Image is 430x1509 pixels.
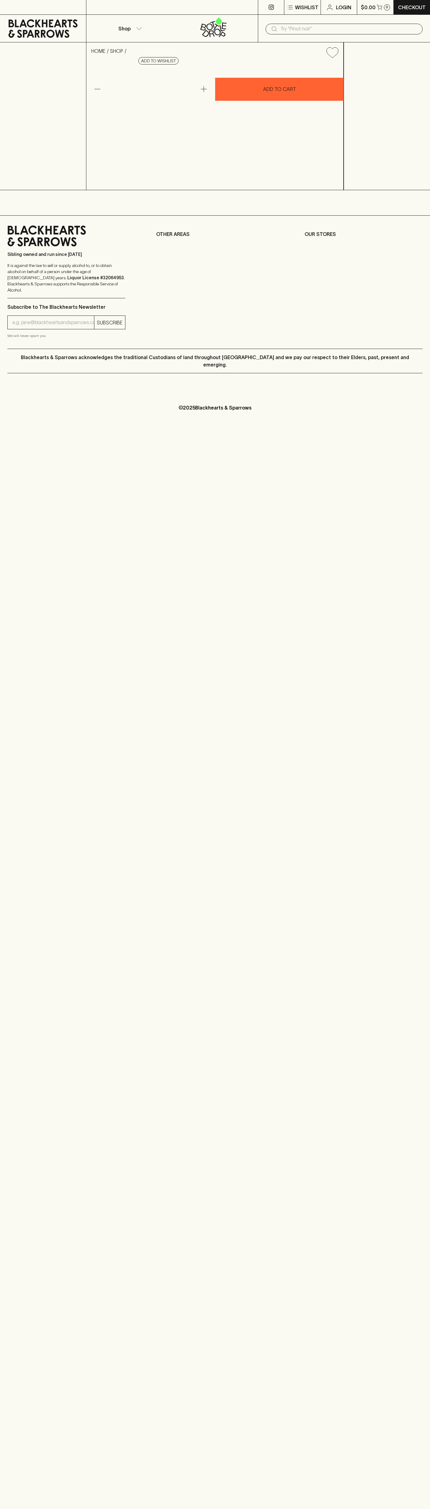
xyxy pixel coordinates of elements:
p: Shop [118,25,131,32]
img: 35192.png [86,63,343,190]
button: Shop [86,15,172,42]
p: SUBSCRIBE [97,319,123,326]
p: Login [336,4,351,11]
p: $0.00 [361,4,376,11]
button: ADD TO CART [215,78,344,101]
button: SUBSCRIBE [94,316,125,329]
button: Add to wishlist [324,45,341,61]
p: Blackhearts & Sparrows acknowledges the traditional Custodians of land throughout [GEOGRAPHIC_DAT... [12,354,418,368]
input: Try "Pinot noir" [280,24,418,34]
p: OUR STORES [305,230,423,238]
a: SHOP [110,48,123,54]
strong: Liquor License #32064953 [67,275,124,280]
p: ADD TO CART [263,85,296,93]
p: Checkout [398,4,426,11]
p: We will never spam you [7,333,125,339]
p: Sibling owned and run since [DATE] [7,251,125,257]
p: Wishlist [295,4,318,11]
p: Subscribe to The Blackhearts Newsletter [7,303,125,311]
p: It is against the law to sell or supply alcohol to, or to obtain alcohol on behalf of a person un... [7,262,125,293]
a: HOME [91,48,105,54]
p: OTHER AREAS [156,230,274,238]
input: e.g. jane@blackheartsandsparrows.com.au [12,318,94,327]
button: Add to wishlist [138,57,179,65]
p: 0 [386,6,388,9]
